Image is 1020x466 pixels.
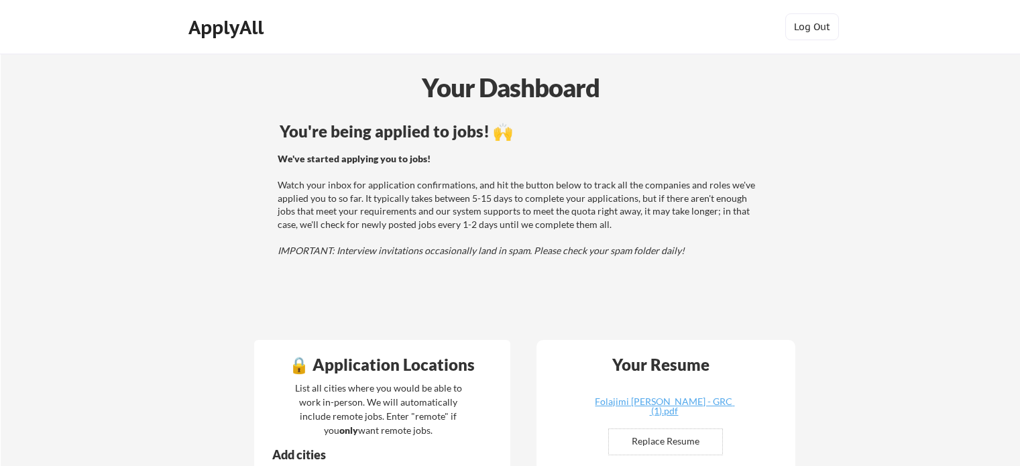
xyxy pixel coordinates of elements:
[286,381,471,437] div: List all cities where you would be able to work in-person. We will automatically include remote j...
[272,449,476,461] div: Add cities
[339,424,358,436] strong: only
[258,357,507,373] div: 🔒 Application Locations
[278,245,685,256] em: IMPORTANT: Interview invitations occasionally land in spam. Please check your spam folder daily!
[188,16,268,39] div: ApplyAll
[584,397,744,416] div: Folajimi [PERSON_NAME] - GRC (1).pdf
[785,13,839,40] button: Log Out
[1,68,1020,107] div: Your Dashboard
[278,153,431,164] strong: We've started applying you to jobs!
[278,152,761,257] div: Watch your inbox for application confirmations, and hit the button below to track all the compani...
[584,397,744,418] a: Folajimi [PERSON_NAME] - GRC (1).pdf
[280,123,763,139] div: You're being applied to jobs! 🙌
[595,357,728,373] div: Your Resume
